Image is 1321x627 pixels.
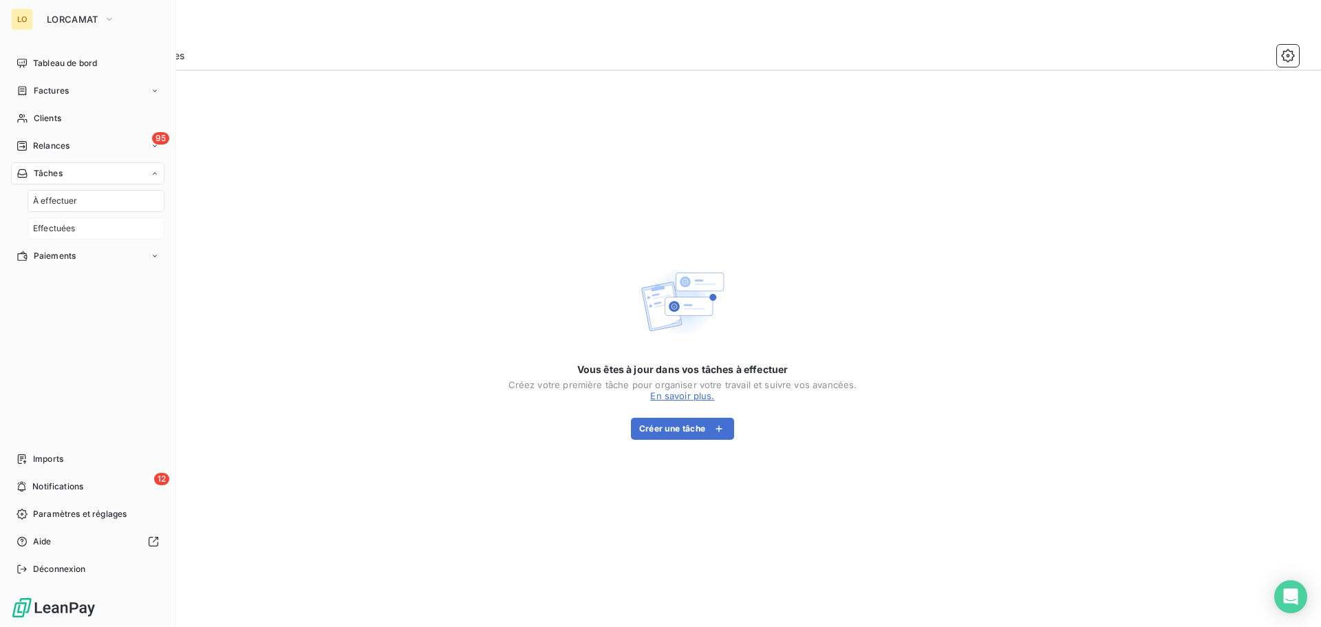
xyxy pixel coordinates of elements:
[152,132,169,145] span: 95
[577,363,788,376] span: Vous êtes à jour dans vos tâches à effectuer
[34,250,76,262] span: Paiements
[34,167,63,180] span: Tâches
[631,418,735,440] button: Créer une tâche
[34,112,61,125] span: Clients
[638,258,727,346] img: Empty state
[11,597,96,619] img: Logo LeanPay
[508,379,857,390] div: Créez votre première tâche pour organiser votre travail et suivre vos avancées.
[32,480,83,493] span: Notifications
[33,563,86,575] span: Déconnexion
[154,473,169,485] span: 12
[650,390,714,401] a: En savoir plus.
[33,57,97,70] span: Tableau de bord
[33,140,69,152] span: Relances
[1274,580,1307,613] div: Open Intercom Messenger
[33,195,78,207] span: À effectuer
[11,531,164,553] a: Aide
[33,535,52,548] span: Aide
[33,508,127,520] span: Paramètres et réglages
[34,85,69,97] span: Factures
[33,222,76,235] span: Effectuées
[33,453,63,465] span: Imports
[11,8,33,30] div: LO
[47,14,98,25] span: LORCAMAT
